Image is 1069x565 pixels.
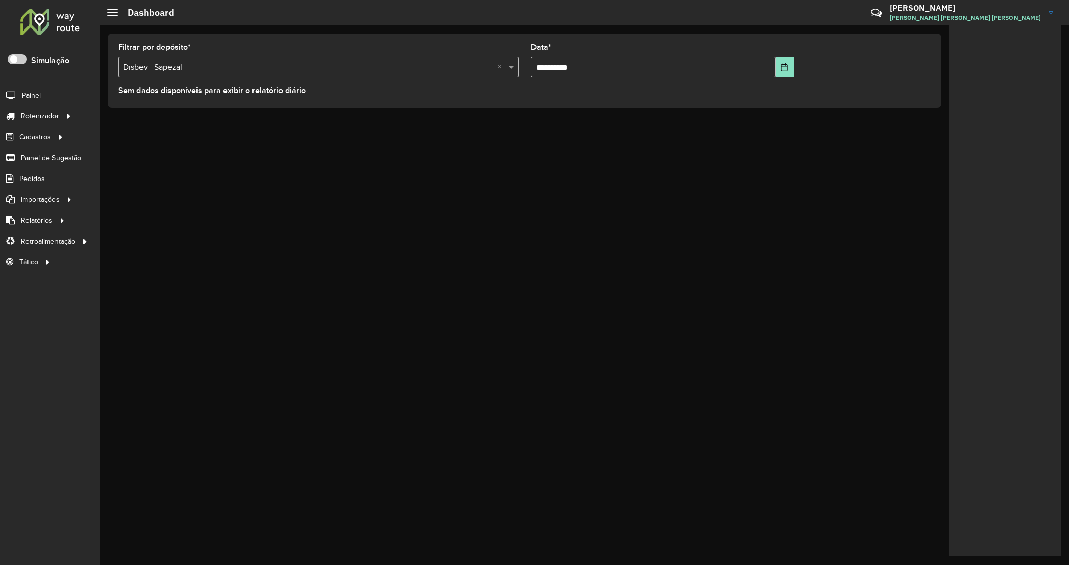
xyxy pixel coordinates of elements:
span: Retroalimentação [21,236,75,247]
h2: Dashboard [118,7,174,18]
span: Painel de Sugestão [21,153,81,163]
label: Filtrar por depósito [118,41,191,53]
span: [PERSON_NAME] [PERSON_NAME] [PERSON_NAME] [890,13,1041,22]
span: Importações [21,194,60,205]
span: Pedidos [19,173,45,184]
div: Críticas? Dúvidas? Elogios? Sugestões? Entre em contato conosco! [749,3,856,31]
label: Data [531,41,551,53]
label: Sem dados disponíveis para exibir o relatório diário [118,84,306,97]
h3: [PERSON_NAME] [890,3,1041,13]
button: Choose Date [776,57,794,77]
span: Relatórios [21,215,52,226]
span: Cadastros [19,132,51,142]
label: Simulação [31,54,69,67]
span: Clear all [497,61,506,73]
a: Contato Rápido [865,2,887,24]
span: Roteirizador [21,111,59,122]
span: Painel [22,90,41,101]
span: Tático [19,257,38,267]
